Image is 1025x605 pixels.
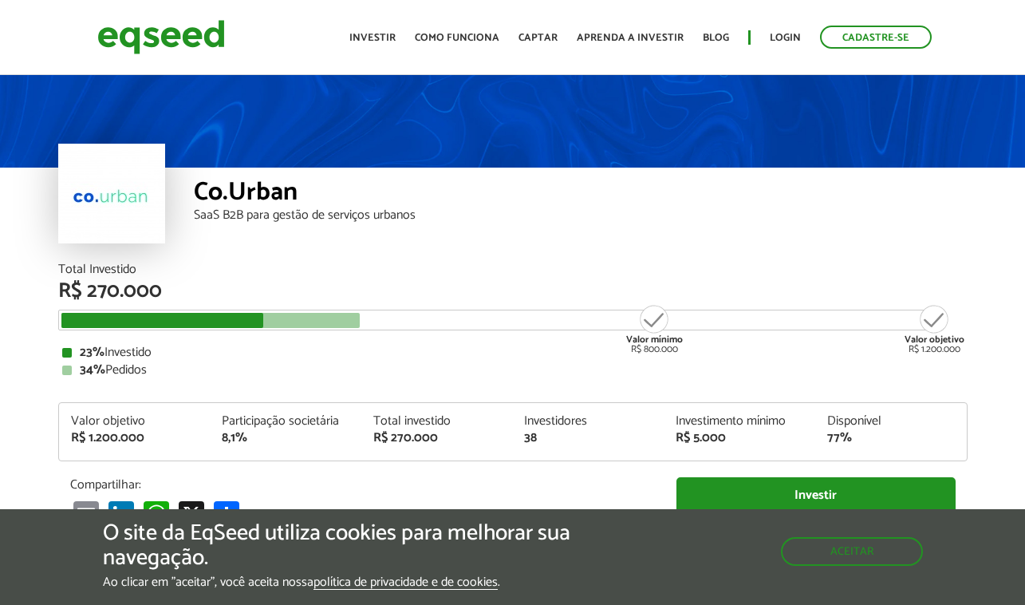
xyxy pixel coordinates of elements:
a: Compartilhar [211,500,242,527]
p: Compartilhar: [70,477,652,492]
div: Investimento mínimo [676,415,803,428]
a: Blog [703,33,729,43]
a: WhatsApp [140,500,172,527]
a: LinkedIn [105,500,137,527]
div: 8,1% [222,432,349,445]
a: Aprenda a investir [577,33,684,43]
strong: 23% [80,342,104,363]
a: Captar [518,33,558,43]
div: Investidores [524,415,652,428]
img: EqSeed [97,16,225,58]
div: R$ 270.000 [373,432,501,445]
h5: O site da EqSeed utiliza cookies para melhorar sua navegação. [103,521,595,571]
div: Participação societária [222,415,349,428]
a: Login [770,33,801,43]
div: Disponível [827,415,955,428]
a: Email [70,500,102,527]
div: R$ 5.000 [676,432,803,445]
div: Co.Urban [194,180,968,209]
a: Como funciona [415,33,499,43]
a: X [175,500,207,527]
p: Ao clicar em "aceitar", você aceita nossa . [103,575,595,590]
div: SaaS B2B para gestão de serviços urbanos [194,209,968,222]
div: R$ 1.200.000 [71,432,199,445]
div: R$ 800.000 [625,303,684,354]
a: Investir [349,33,396,43]
div: Investido [62,346,964,359]
div: Valor objetivo [71,415,199,428]
a: Cadastre-se [820,26,932,49]
strong: Valor objetivo [905,332,964,347]
div: 38 [524,432,652,445]
div: Pedidos [62,364,964,377]
a: Investir [676,477,956,513]
div: R$ 270.000 [58,281,968,302]
strong: 34% [80,359,105,381]
div: Total Investido [58,263,968,276]
div: Total investido [373,415,501,428]
div: 77% [827,432,955,445]
button: Aceitar [781,537,923,566]
div: R$ 1.200.000 [905,303,964,354]
strong: Valor mínimo [626,332,683,347]
a: política de privacidade e de cookies [313,576,498,590]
